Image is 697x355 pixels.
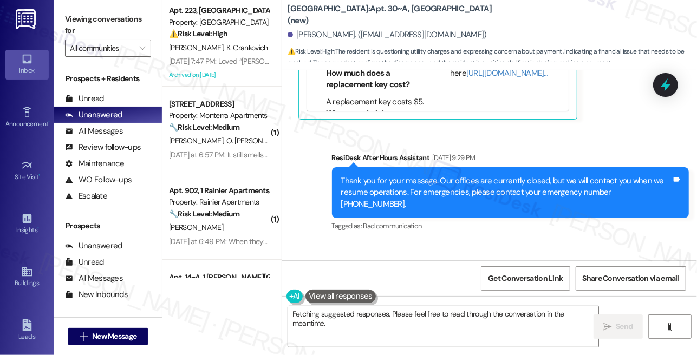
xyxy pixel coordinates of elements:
span: Share Conversation via email [583,273,679,284]
strong: 🔧 Risk Level: Medium [169,209,239,219]
div: [DATE] 9:29 PM [429,152,475,163]
div: Review follow-ups [65,142,141,153]
b: [GEOGRAPHIC_DATA]: Apt. 30~A, [GEOGRAPHIC_DATA] (new) [288,3,504,27]
label: Viewing conversations for [65,11,151,40]
img: ResiDesk Logo [16,9,38,29]
textarea: Hi {{first_name}}, I understand you're inquiring about the $14.55 utility charge. I've already pa... [288,306,598,347]
div: Apt. 14~A, 1 [PERSON_NAME][GEOGRAPHIC_DATA] (new) [169,272,269,283]
div: Prospects + Residents [54,73,162,84]
div: ResiDesk After Hours Assistant [332,152,689,167]
i:  [80,332,88,341]
div: Unread [65,93,104,104]
a: Buildings [5,262,49,292]
span: • [48,119,50,126]
div: Unread [65,257,104,268]
a: [URL][DOMAIN_NAME]… [466,68,548,78]
div: Prospects [54,220,162,232]
div: Tagged as: [332,218,689,234]
a: Leads [5,316,49,345]
span: Bad communication [363,221,421,231]
li: How much does a replacement key cost? [326,68,426,91]
i:  [603,323,611,331]
span: • [37,225,39,232]
div: WO Follow-ups [65,174,132,186]
a: Insights • [5,209,49,239]
div: Apt. 223, [GEOGRAPHIC_DATA] [169,5,269,16]
span: Get Conversation Link [488,273,563,284]
button: Get Conversation Link [481,266,570,291]
span: • [39,172,41,179]
div: [DATE] at 6:57 PM: It still smells bad, especially out the back window now. I'm concerned for the... [169,150,535,160]
div: Apt. 902, 1 Rainier Apartments [169,185,269,196]
a: Site Visit • [5,156,49,186]
button: New Message [68,328,148,345]
div: Escalate [65,190,107,202]
input: All communities [70,40,134,57]
span: New Message [92,331,136,342]
div: All Messages [65,126,123,137]
div: [DATE] 7:47 PM: Loved “[PERSON_NAME] ([GEOGRAPHIC_DATA]): Thank you for the update! If you need a... [169,56,678,66]
div: Maintenance [65,158,125,169]
span: [PERSON_NAME] [169,222,223,232]
strong: 🔧 Risk Level: Medium [169,122,239,132]
strong: ⚠️ Risk Level: High [169,29,227,38]
div: Property: [GEOGRAPHIC_DATA] [169,17,269,28]
div: Archived on [DATE] [168,68,270,82]
div: All Messages [65,273,123,284]
i:  [139,44,145,52]
span: [PERSON_NAME] [169,136,226,146]
a: Inbox [5,50,49,79]
button: Send [594,314,643,339]
div: Thank you for your message. Our offices are currently closed, but we will contact you when we res... [341,175,672,210]
i:  [666,323,674,331]
div: [PERSON_NAME]. ([EMAIL_ADDRESS][DOMAIN_NAME]) [288,29,487,41]
span: [PERSON_NAME] [169,43,226,52]
div: New Inbounds [65,289,128,300]
strong: ⚠️ Risk Level: High [288,47,334,56]
div: [STREET_ADDRESS] [169,98,269,110]
div: Property: Rainier Apartments [169,196,269,208]
li: A replacement key costs $5. [326,96,426,108]
span: Send [616,321,633,332]
button: Share Conversation via email [576,266,686,291]
div: Property: Monterra Apartments [169,110,269,121]
div: Unanswered [65,109,122,121]
span: O. [PERSON_NAME] [226,136,289,146]
span: K. Crankovich [226,43,268,52]
div: Unanswered [65,240,122,252]
span: : The resident is questioning utility charges and expressing concern about payment, indicating a ... [288,46,697,69]
li: Where can I pick up a replacement key? [326,108,426,131]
